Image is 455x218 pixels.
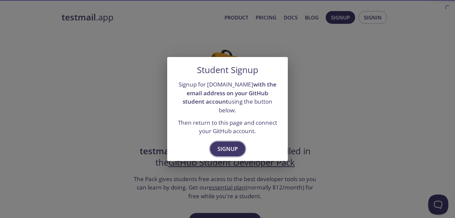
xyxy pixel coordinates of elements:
h5: Student Signup [197,65,258,75]
button: Signup [210,142,245,156]
p: Signup for [DOMAIN_NAME] using the button below. [175,80,280,115]
strong: with the email address on your GitHub student account [183,80,276,105]
p: Then return to this page and connect your GitHub account. [175,118,280,135]
span: Signup [217,144,238,154]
